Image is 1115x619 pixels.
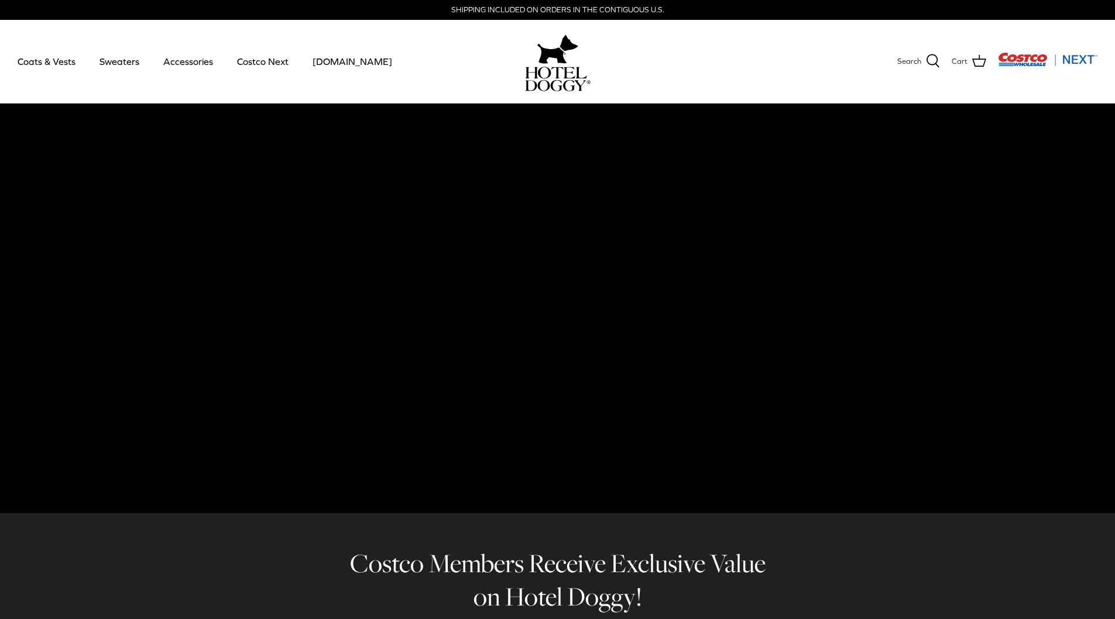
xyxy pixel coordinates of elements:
[302,42,403,81] a: [DOMAIN_NAME]
[952,56,968,68] span: Cart
[998,60,1097,68] a: Visit Costco Next
[341,547,774,613] h2: Costco Members Receive Exclusive Value on Hotel Doggy!
[897,56,921,68] span: Search
[897,54,940,69] a: Search
[227,42,299,81] a: Costco Next
[525,67,591,91] img: hoteldoggycom
[998,52,1097,67] img: Costco Next
[525,32,591,91] a: hoteldoggy.com hoteldoggycom
[7,42,86,81] a: Coats & Vests
[952,54,986,69] a: Cart
[153,42,224,81] a: Accessories
[537,32,578,67] img: hoteldoggy.com
[89,42,150,81] a: Sweaters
